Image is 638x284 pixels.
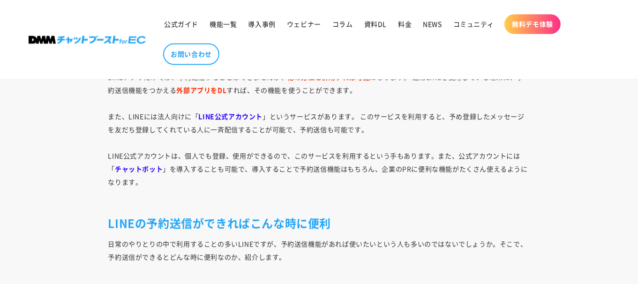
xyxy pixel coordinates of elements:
span: 導入事例 [248,20,275,28]
span: 資料DL [364,20,387,28]
a: 機能一覧 [204,14,242,34]
a: 無料デモ体験 [504,14,561,34]
span: コラム [332,20,353,28]
p: LINEアプリだけでは、予約送信することはできませんが、 になります。 通常LINEを使用している端末に、予約送信機能をつかえる すれば、その機能を使うことができます。 また、LINEには法人向... [108,70,530,202]
span: 料金 [398,20,412,28]
strong: 他の方法と併用すれば可能 [287,72,369,82]
img: 株式会社DMM Boost [29,36,146,44]
a: 導入事例 [242,14,281,34]
span: コミュニティ [453,20,495,28]
a: コミュニティ [448,14,500,34]
a: ウェビナー [281,14,327,34]
span: 公式ガイド [164,20,198,28]
a: NEWS [417,14,447,34]
a: 料金 [392,14,417,34]
h2: LINEの予約送信ができればこんな時に便利 [108,216,530,230]
span: お問い合わせ [171,50,212,58]
a: お問い合わせ [163,43,219,65]
span: 機能一覧 [210,20,237,28]
span: 無料デモ体験 [512,20,553,28]
a: コラム [327,14,359,34]
a: 資料DL [359,14,392,34]
span: ウェビナー [287,20,321,28]
strong: チャットボット [115,164,163,173]
span: NEWS [423,20,442,28]
a: 公式ガイド [158,14,204,34]
strong: 外部アプリをDL [177,85,227,95]
p: 日常のやりとりの中で利用することの多いLINEですが、予約送信機能があれば使いたいという人も多いのではないでしょうか。そこで、予約送信ができるとどんな時に便利なのか、紹介します。 [108,237,530,277]
strong: LINE公式アカウント [199,112,263,121]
